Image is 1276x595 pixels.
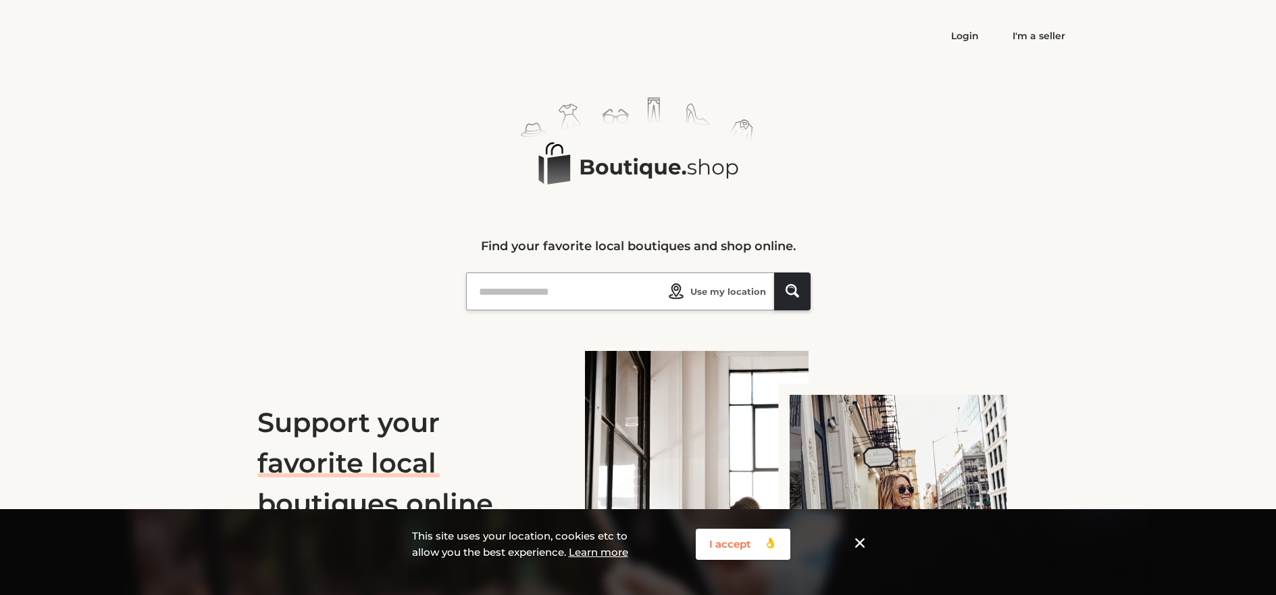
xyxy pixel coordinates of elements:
[764,536,777,549] tspan: 👌
[257,406,500,520] span: Support your favorite local boutiques online.
[412,528,655,561] p: This site uses your location, cookies etc to allow you the best experience.
[1013,30,1065,42] a: I'm a seller
[466,236,811,256] p: Find your favorite local boutiques and shop online.
[951,30,979,42] a: Login
[690,285,766,298] span: Use my location
[696,529,790,560] button: I accept 👌
[569,546,628,558] a: Learn more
